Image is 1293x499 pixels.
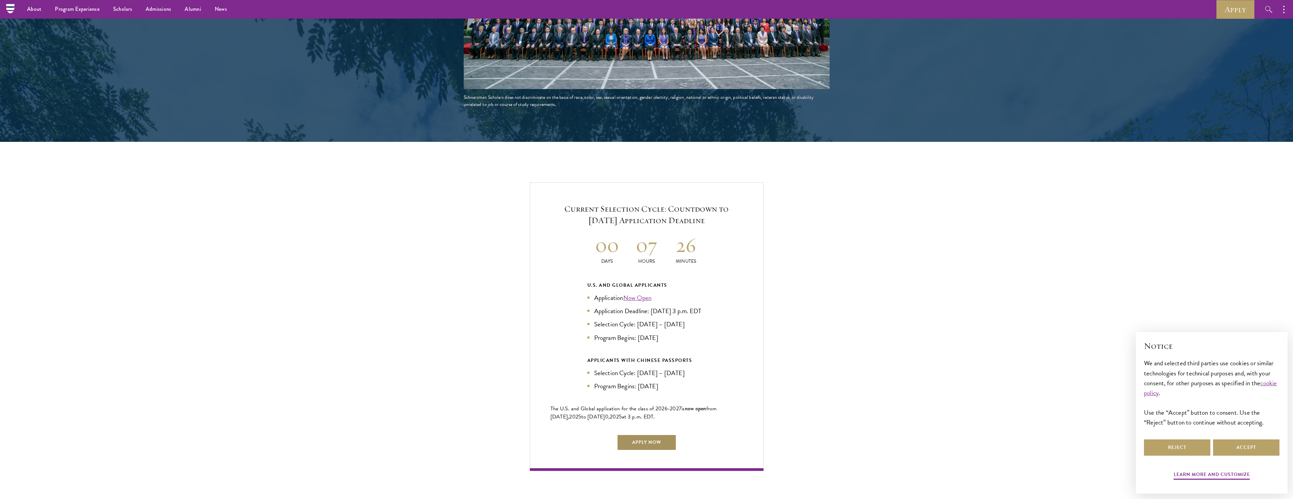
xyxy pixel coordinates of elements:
[587,281,706,289] div: U.S. and Global Applicants
[581,413,605,421] span: to [DATE]
[464,94,830,108] div: Schwarzman Scholars does not discriminate on the basis of race, color, sex, sexual orientation, g...
[685,405,706,412] span: now open
[1213,439,1279,456] button: Accept
[619,413,622,421] span: 5
[608,413,610,421] span: ,
[666,232,706,258] h2: 26
[578,413,581,421] span: 5
[617,434,676,451] a: Apply Now
[587,306,706,316] li: Application Deadline: [DATE] 3 p.m. EDT
[682,405,685,413] span: is
[1144,358,1279,427] div: We and selected third parties use cookies or similar technologies for technical purposes and, wit...
[622,413,655,421] span: at 3 p.m. EDT.
[587,381,706,391] li: Program Begins: [DATE]
[627,232,666,258] h2: 07
[610,413,619,421] span: 202
[623,293,652,303] a: Now Open
[1144,378,1277,398] a: cookie policy
[1144,340,1279,352] h2: Notice
[605,413,608,421] span: 0
[627,258,666,265] p: Hours
[668,405,679,413] span: -202
[569,413,578,421] span: 202
[679,405,682,413] span: 7
[666,258,706,265] p: Minutes
[550,405,665,413] span: The U.S. and Global application for the class of 202
[587,319,706,329] li: Selection Cycle: [DATE] – [DATE]
[1144,439,1210,456] button: Reject
[587,368,706,378] li: Selection Cycle: [DATE] – [DATE]
[587,258,627,265] p: Days
[587,333,706,343] li: Program Begins: [DATE]
[665,405,668,413] span: 6
[587,232,627,258] h2: 00
[587,356,706,365] div: APPLICANTS WITH CHINESE PASSPORTS
[550,405,717,421] span: from [DATE],
[587,293,706,303] li: Application
[550,203,743,226] h5: Current Selection Cycle: Countdown to [DATE] Application Deadline
[1174,470,1250,481] button: Learn more and customize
